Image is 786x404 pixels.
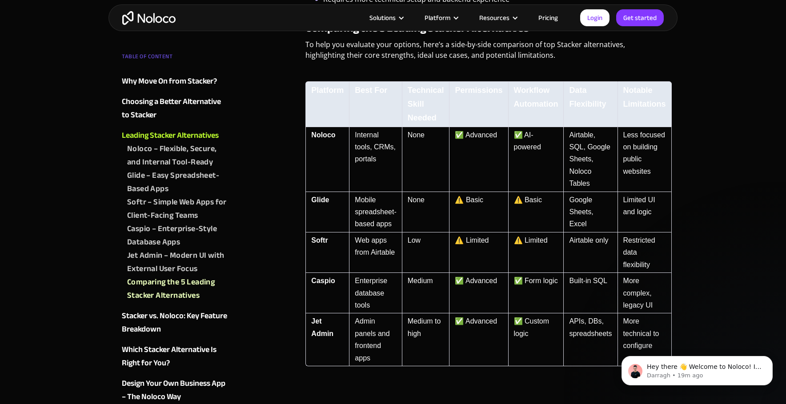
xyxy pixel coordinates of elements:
[122,75,217,88] div: Why Move On from Stacker?
[508,81,564,127] th: Workflow Automation
[305,313,349,366] td: Jet Admin
[580,9,610,26] a: Login
[508,273,564,313] td: ✅ Form logic
[402,232,449,273] td: Low
[618,127,672,192] td: Less focused on building public websites
[449,127,508,192] td: ✅ Advanced
[358,12,413,24] div: Solutions
[618,232,672,273] td: Restricted data flexibility
[122,309,229,336] a: Stacker vs. Noloco: Key Feature Breakdown
[127,249,229,276] a: Jet Admin – Modern UI with External User Focus
[402,313,449,366] td: Medium to high
[508,232,564,273] td: ⚠️ Limited
[122,129,219,142] div: Leading Stacker Alternatives
[508,313,564,366] td: ✅ Custom logic
[563,313,617,366] td: APIs, DBs, spreadsheets
[449,192,508,232] td: ⚠️ Basic
[563,81,617,127] th: Data Flexibility
[349,232,401,273] td: Web apps from Airtable
[122,50,229,68] div: TABLE OF CONTENT
[305,232,349,273] td: Softr
[425,12,450,24] div: Platform
[479,12,509,24] div: Resources
[563,127,617,192] td: Airtable, SQL, Google Sheets, Noloco Tables
[305,39,664,67] p: To help you evaluate your options, here’s a side-by-side comparison of top Stacker alternatives, ...
[618,273,672,313] td: More complex, legacy UI
[369,12,396,24] div: Solutions
[122,343,229,370] a: Which Stacker Alternative Is Right for You?
[402,273,449,313] td: Medium
[449,81,508,127] th: Permissions
[349,127,401,192] td: Internal tools, CRMs, portals
[563,273,617,313] td: Built-in SQL
[618,313,672,366] td: More technical to configure
[349,313,401,366] td: Admin panels and frontend apps
[305,127,349,192] td: Noloco
[616,9,664,26] a: Get started
[305,192,349,232] td: Glide
[563,192,617,232] td: Google Sheets, Excel
[508,192,564,232] td: ⚠️ Basic
[349,192,401,232] td: Mobile spreadsheet-based apps
[402,192,449,232] td: None
[305,273,349,313] td: Caspio
[122,95,229,122] a: Choosing a Better Alternative to Stacker
[563,232,617,273] td: Airtable only
[127,222,229,249] a: Caspio – Enterprise-Style Database Apps
[618,81,672,127] th: Notable Limitations
[402,127,449,192] td: None
[127,196,229,222] a: Softr – Simple Web Apps for Client-Facing Teams
[618,192,672,232] td: Limited UI and logic
[402,81,449,127] th: Technical Skill Needed
[305,81,349,127] th: Platform
[449,232,508,273] td: ⚠️ Limited
[122,377,229,404] a: Design Your Own Business App – The Noloco Way
[127,276,229,302] a: Comparing the 5 Leading Stacker Alternatives
[413,12,468,24] div: Platform
[349,81,401,127] th: Best For
[449,273,508,313] td: ✅ Advanced
[468,12,527,24] div: Resources
[527,12,569,24] a: Pricing
[508,127,564,192] td: ✅ AI-powered
[122,11,176,25] a: home
[122,129,229,142] a: Leading Stacker Alternatives
[349,273,401,313] td: Enterprise database tools
[449,313,508,366] td: ✅ Advanced
[122,75,229,88] a: Why Move On from Stacker?
[127,169,229,196] a: Glide – Easy Spreadsheet-Based Apps
[608,337,786,400] iframe: Intercom notifications message
[127,142,229,169] a: Noloco – Flexible, Secure, and Internal Tool-Ready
